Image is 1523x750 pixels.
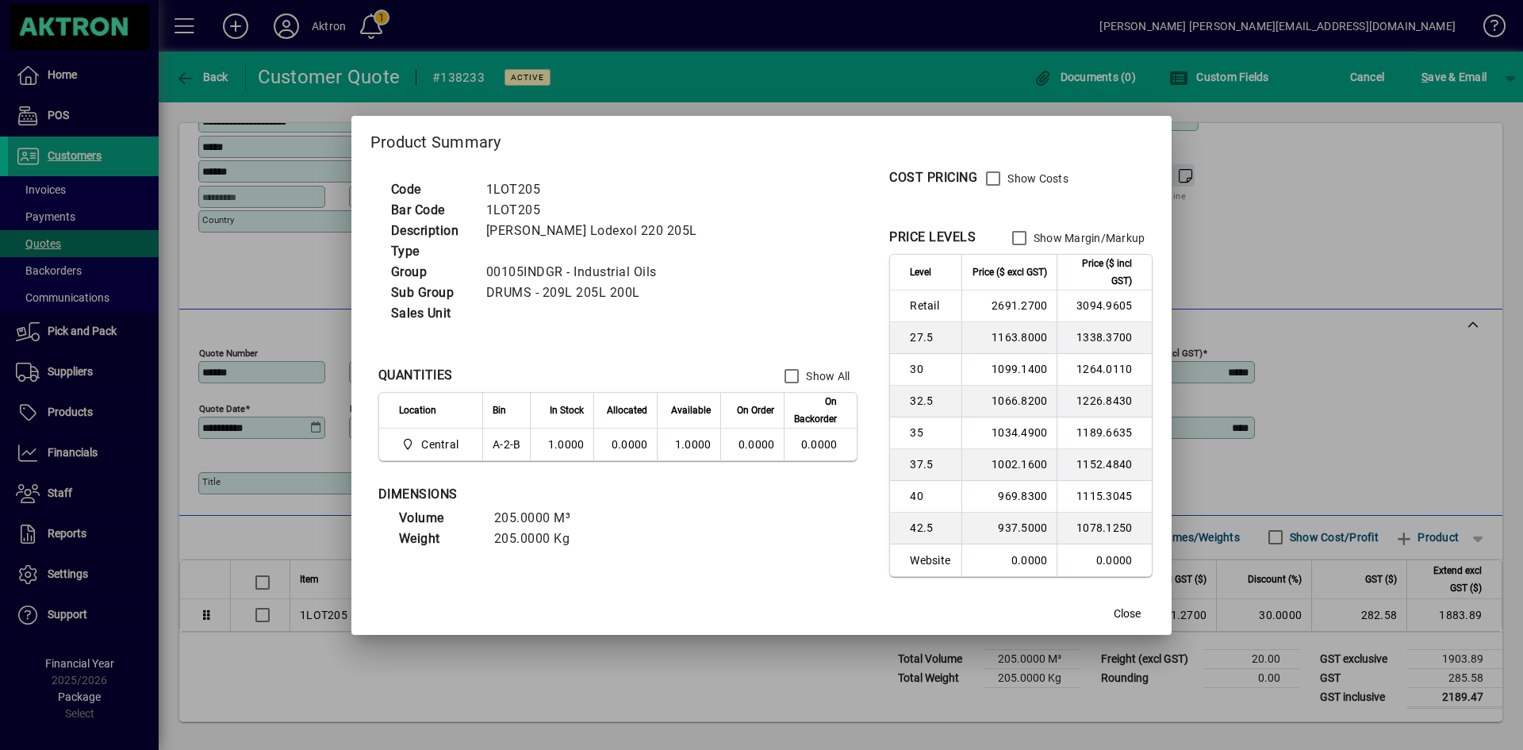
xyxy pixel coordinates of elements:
td: 1.0000 [657,429,720,460]
span: 42.5 [910,520,952,536]
span: Bin [493,402,506,419]
td: Group [383,262,478,283]
span: 40 [910,488,952,504]
span: Allocated [607,402,647,419]
td: 1264.0110 [1057,354,1152,386]
span: Website [910,552,952,568]
td: 1066.8200 [961,386,1057,417]
span: Central [421,437,458,452]
td: 1LOT205 [478,200,716,221]
span: Central [399,435,465,454]
td: 205.0000 M³ [486,508,590,529]
span: Price ($ excl GST) [972,263,1047,281]
span: Location [399,402,436,419]
span: Close [1114,606,1141,622]
span: 27.5 [910,329,952,345]
td: Code [383,179,478,200]
td: Sub Group [383,283,478,303]
td: 0.0000 [593,429,657,460]
td: 937.5000 [961,513,1057,544]
span: Price ($ incl GST) [1067,255,1132,290]
div: QUANTITIES [378,366,453,385]
td: 1099.1400 [961,354,1057,386]
td: 0.0000 [1057,544,1152,576]
span: Retail [910,298,952,313]
td: 0.0000 [784,429,857,460]
td: 1078.1250 [1057,513,1152,544]
td: 1034.4900 [961,417,1057,449]
span: On Order [737,402,774,419]
label: Show Margin/Markup [1030,230,1145,246]
td: Volume [391,508,486,529]
td: A-2-B [482,429,530,460]
span: On Backorder [794,393,837,428]
td: 1152.4840 [1057,449,1152,481]
td: Description [383,221,478,241]
div: DIMENSIONS [378,485,775,504]
button: Close [1102,600,1153,629]
td: 1163.8000 [961,322,1057,354]
td: 3094.9605 [1057,290,1152,322]
span: Level [910,263,931,281]
span: 0.0000 [738,438,775,451]
label: Show Costs [1004,171,1068,187]
td: 1189.6635 [1057,417,1152,449]
td: [PERSON_NAME] Lodexol 220 205L [478,221,716,241]
td: Weight [391,529,486,549]
td: 969.8300 [961,481,1057,513]
label: Show All [803,368,850,384]
td: Bar Code [383,200,478,221]
span: 30 [910,361,952,377]
span: 37.5 [910,456,952,472]
span: In Stock [550,402,584,419]
td: DRUMS - 209L 205L 200L [478,283,716,303]
h2: Product Summary [351,116,1172,162]
span: 32.5 [910,393,952,409]
span: Available [671,402,711,419]
td: 2691.2700 [961,290,1057,322]
span: 35 [910,425,952,440]
td: 1002.1600 [961,449,1057,481]
td: 1115.3045 [1057,481,1152,513]
td: 1338.3700 [1057,322,1152,354]
td: 1.0000 [530,429,593,460]
td: 1LOT205 [478,179,716,200]
td: 0.0000 [961,544,1057,576]
div: COST PRICING [889,168,977,187]
div: PRICE LEVELS [889,228,976,247]
td: Sales Unit [383,303,478,324]
td: 00105INDGR - Industrial Oils [478,262,716,283]
td: 1226.8430 [1057,386,1152,417]
td: 205.0000 Kg [486,529,590,549]
td: Type [383,241,478,262]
